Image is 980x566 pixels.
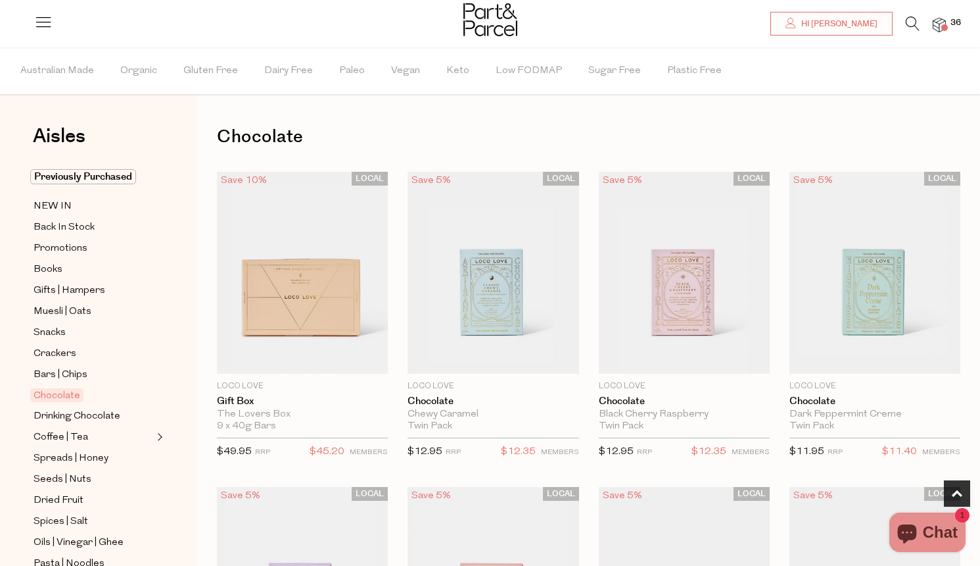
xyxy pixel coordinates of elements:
span: Spreads | Honey [34,451,108,467]
h1: Chocolate [217,122,960,152]
span: LOCAL [924,487,960,501]
span: LOCAL [924,172,960,186]
a: Coffee | Tea [34,429,153,446]
span: $12.95 [599,447,634,457]
a: Dried Fruit [34,492,153,509]
span: Gifts | Hampers [34,283,105,299]
p: Loco Love [408,380,578,392]
img: Chocolate [599,172,770,374]
p: Loco Love [217,380,388,392]
span: Plastic Free [667,48,722,94]
span: Organic [120,48,157,94]
small: RRP [446,449,461,456]
button: Expand/Collapse Coffee | Tea [154,429,163,445]
a: Crackers [34,346,153,362]
span: Previously Purchased [30,169,136,184]
a: Spreads | Honey [34,450,153,467]
span: 36 [947,17,964,29]
span: Gluten Free [183,48,238,94]
a: Muesli | Oats [34,303,153,320]
a: Seeds | Nuts [34,471,153,488]
img: Gift Box [217,172,388,374]
div: Save 5% [408,487,455,505]
div: Dark Peppermint Creme [789,409,960,421]
div: Save 10% [217,172,271,190]
p: Loco Love [599,380,770,392]
span: Oils | Vinegar | Ghee [34,535,124,551]
a: Back In Stock [34,219,153,236]
span: Chocolate [30,388,83,402]
span: Coffee | Tea [34,430,88,446]
span: Vegan [391,48,420,94]
span: Hi [PERSON_NAME] [798,18,877,30]
a: Spices | Salt [34,513,153,530]
span: Dried Fruit [34,493,83,509]
span: $11.40 [882,444,917,461]
span: Twin Pack [789,421,834,432]
small: MEMBERS [541,449,579,456]
a: Chocolate [789,396,960,407]
div: Save 5% [599,172,646,190]
a: NEW IN [34,198,153,215]
img: Chocolate [408,172,578,374]
span: Muesli | Oats [34,304,91,320]
span: $12.35 [501,444,536,461]
a: Drinking Chocolate [34,408,153,424]
a: Hi [PERSON_NAME] [770,12,893,36]
a: Chocolate [599,396,770,407]
div: Save 5% [789,487,837,505]
span: Sugar Free [588,48,641,94]
span: Seeds | Nuts [34,472,91,488]
img: Part&Parcel [463,3,517,36]
small: MEMBERS [732,449,770,456]
span: Australian Made [20,48,94,94]
span: LOCAL [734,172,770,186]
small: RRP [255,449,270,456]
div: Save 5% [408,172,455,190]
div: Chewy Caramel [408,409,578,421]
a: Books [34,261,153,278]
span: Snacks [34,325,66,341]
span: Twin Pack [599,421,643,432]
span: Twin Pack [408,421,452,432]
div: The Lovers Box [217,409,388,421]
span: LOCAL [543,487,579,501]
span: Back In Stock [34,220,95,236]
img: Chocolate [789,172,960,374]
span: LOCAL [352,487,388,501]
a: Aisles [33,126,85,159]
span: Spices | Salt [34,514,88,530]
p: Loco Love [789,380,960,392]
small: MEMBERS [350,449,388,456]
span: Drinking Chocolate [34,409,120,424]
span: $11.95 [789,447,824,457]
span: $49.95 [217,447,252,457]
span: $12.35 [691,444,726,461]
span: LOCAL [543,172,579,186]
span: NEW IN [34,199,72,215]
a: Gifts | Hampers [34,282,153,299]
a: Bars | Chips [34,367,153,383]
span: Books [34,262,62,278]
span: Crackers [34,346,76,362]
div: Save 5% [599,487,646,505]
span: Bars | Chips [34,367,87,383]
a: Previously Purchased [34,169,153,185]
span: 9 x 40g Bars [217,421,276,432]
span: LOCAL [352,172,388,186]
span: Promotions [34,241,87,257]
small: MEMBERS [922,449,960,456]
div: Save 5% [217,487,264,505]
span: Keto [446,48,469,94]
a: Oils | Vinegar | Ghee [34,534,153,551]
div: Save 5% [789,172,837,190]
inbox-online-store-chat: Shopify online store chat [885,513,969,555]
a: Snacks [34,324,153,341]
div: Black Cherry Raspberry [599,409,770,421]
span: Aisles [33,122,85,151]
span: $45.20 [310,444,344,461]
span: Dairy Free [264,48,313,94]
small: RRP [828,449,843,456]
a: 36 [933,18,946,32]
span: Paleo [339,48,365,94]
